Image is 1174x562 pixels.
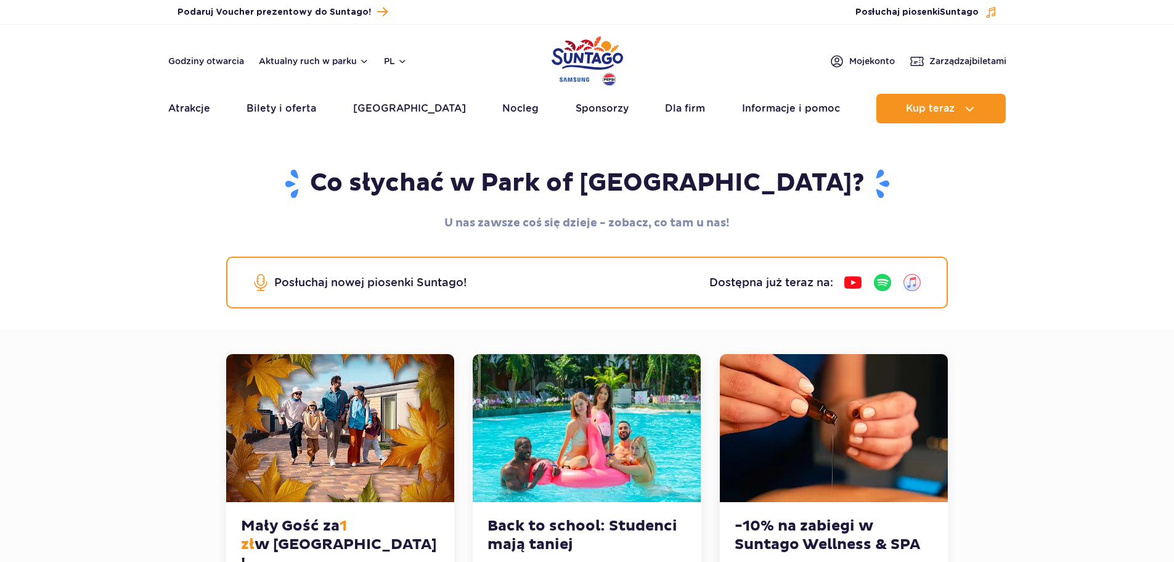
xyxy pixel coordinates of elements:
[226,168,948,200] h1: Co słychać w Park of [GEOGRAPHIC_DATA]?
[473,354,701,502] img: Back to school: Studenci mają taniej
[830,54,895,68] a: Mojekonto
[855,6,979,19] span: Posłuchaj piosenki
[910,54,1006,68] a: Zarządzajbiletami
[226,354,454,502] img: Mały Gość za &lt;span class=&quot;-cOrange&quot;&gt;1 zł&lt;/span&gt; w&amp;nbsp;Suntago Village!
[929,55,1006,67] span: Zarządzaj biletami
[226,215,948,232] p: U nas zawsze coś się dzieje - zobacz, co tam u nas!
[855,6,997,19] button: Posłuchaj piosenkiSuntago
[168,94,210,123] a: Atrakcje
[259,56,369,66] button: Aktualny ruch w parku
[552,31,623,88] a: Park of Poland
[876,94,1006,123] button: Kup teraz
[353,94,466,123] a: [GEOGRAPHIC_DATA]
[735,517,933,554] h3: -10% na zabiegi w Suntago Wellness & SPA
[487,517,686,554] h3: Back to school: Studenci mają taniej
[720,354,948,502] img: -10% na zabiegi w Suntago Wellness &amp; SPA
[902,273,922,292] img: iTunes
[241,517,347,554] span: 1 zł
[274,274,467,291] p: Posłuchaj nowej piosenki Suntago!
[247,94,316,123] a: Bilety i oferta
[177,4,388,20] a: Podaruj Voucher prezentowy do Suntago!
[940,8,979,17] span: Suntago
[843,273,863,292] img: YouTube
[665,94,705,123] a: Dla firm
[502,94,539,123] a: Nocleg
[177,6,371,19] span: Podaruj Voucher prezentowy do Suntago!
[873,273,892,292] img: Spotify
[742,94,840,123] a: Informacje i pomoc
[906,103,955,114] span: Kup teraz
[576,94,629,123] a: Sponsorzy
[168,55,244,67] a: Godziny otwarcia
[709,274,833,291] p: Dostępna już teraz na:
[384,55,407,67] button: pl
[849,55,895,67] span: Moje konto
